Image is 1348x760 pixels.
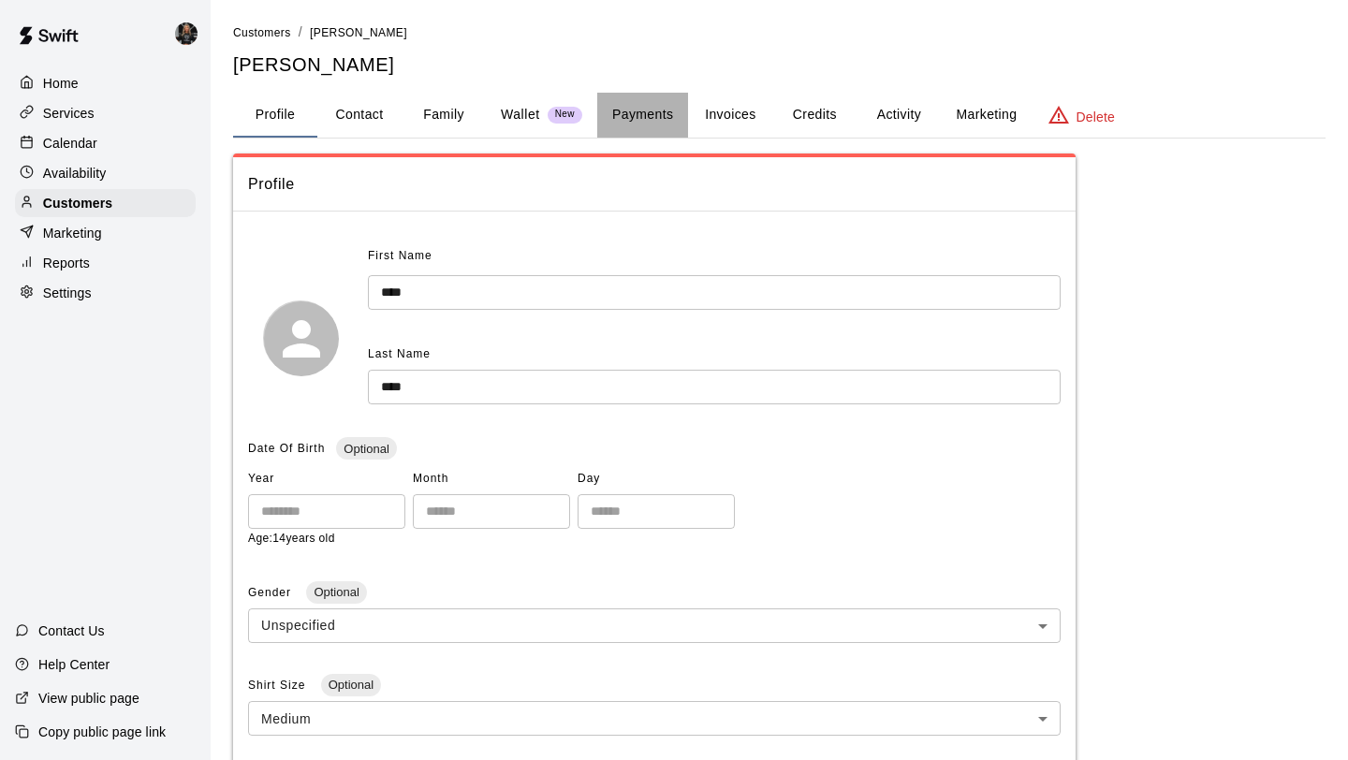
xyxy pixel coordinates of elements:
p: Copy public page link [38,723,166,741]
span: Last Name [368,347,431,360]
button: Invoices [688,93,772,138]
nav: breadcrumb [233,22,1326,43]
span: New [548,109,582,121]
span: Age: 14 years old [248,532,335,545]
p: Help Center [38,655,110,674]
button: Marketing [941,93,1032,138]
span: Customers [233,26,291,39]
div: basic tabs example [233,93,1326,138]
div: Garrett & Sean 1on1 Lessons [171,15,211,52]
p: Delete [1077,108,1115,126]
p: Customers [43,194,112,212]
button: Activity [857,93,941,138]
button: Contact [317,93,402,138]
p: Marketing [43,224,102,242]
a: Marketing [15,219,196,247]
p: Calendar [43,134,97,153]
span: Month [413,464,570,494]
span: Profile [248,172,1061,197]
p: View public page [38,689,139,708]
h5: [PERSON_NAME] [233,52,1326,78]
span: Gender [248,586,295,599]
p: Reports [43,254,90,272]
span: Year [248,464,405,494]
span: Optional [321,678,381,692]
a: Availability [15,159,196,187]
div: Medium [248,701,1061,736]
div: Unspecified [248,608,1061,643]
a: Reports [15,249,196,277]
span: Optional [306,585,366,599]
a: Customers [233,24,291,39]
span: Shirt Size [248,679,310,692]
button: Payments [597,93,688,138]
p: Home [43,74,79,93]
a: Customers [15,189,196,217]
li: / [299,22,302,42]
span: First Name [368,241,432,271]
button: Family [402,93,486,138]
p: Contact Us [38,621,105,640]
span: Optional [336,442,396,456]
p: Wallet [501,105,540,124]
button: Profile [233,93,317,138]
a: Home [15,69,196,97]
a: Services [15,99,196,127]
p: Services [43,104,95,123]
span: Day [578,464,735,494]
a: Settings [15,279,196,307]
p: Availability [43,164,107,183]
button: Credits [772,93,857,138]
span: Date Of Birth [248,442,325,455]
img: Garrett & Sean 1on1 Lessons [175,22,198,45]
span: [PERSON_NAME] [310,26,407,39]
a: Calendar [15,129,196,157]
p: Settings [43,284,92,302]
